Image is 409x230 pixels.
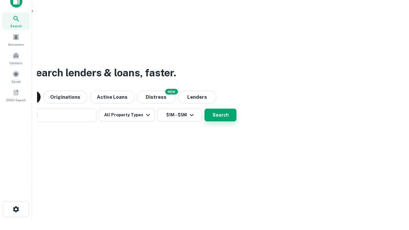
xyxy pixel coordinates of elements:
a: Borrowers [2,31,30,48]
span: Contacts [10,60,22,65]
span: Saved [12,79,21,84]
span: SREO Search [6,97,26,103]
h3: Search lenders & loans, faster. [29,65,176,80]
a: Saved [2,68,30,85]
button: $1M - $5M [157,109,202,121]
button: Active Loans [90,91,135,103]
span: Search [10,23,22,28]
div: NEW [165,89,178,95]
button: Search [204,109,236,121]
a: Search [2,12,30,30]
button: Originations [43,91,87,103]
button: Lenders [178,91,216,103]
iframe: Chat Widget [377,179,409,210]
button: All Property Types [99,109,155,121]
a: Contacts [2,50,30,67]
a: SREO Search [2,87,30,104]
button: Search distressed loans with lien and other non-mortgage details. [137,91,175,103]
span: Borrowers [8,42,24,47]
